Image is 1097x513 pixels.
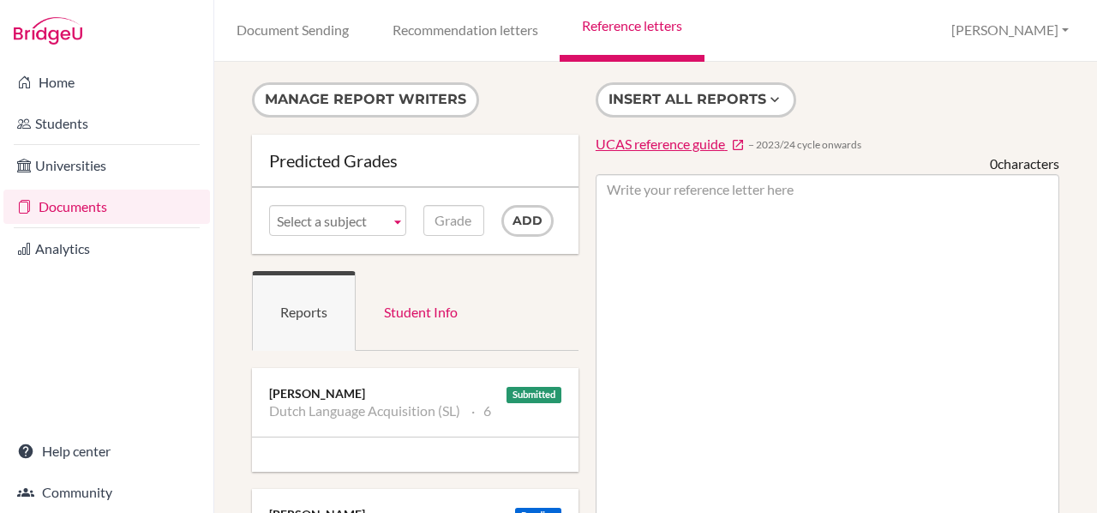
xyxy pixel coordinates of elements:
button: [PERSON_NAME] [944,15,1076,46]
span: UCAS reference guide [596,136,725,152]
input: Grade [423,205,483,236]
div: [PERSON_NAME] [269,385,561,402]
button: Manage report writers [252,82,479,118]
a: UCAS reference guide [596,135,745,154]
div: characters [990,154,1059,174]
a: Reports [252,271,356,351]
img: Bridge-U [14,17,82,45]
a: Documents [3,190,210,224]
a: Students [3,106,210,141]
span: − 2023/24 cycle onwards [748,137,861,152]
li: 6 [471,402,491,419]
a: Help center [3,434,210,468]
div: Submitted [507,387,561,403]
span: Select a subject [277,206,383,237]
span: 0 [990,155,998,172]
li: Dutch Language Acquisition (SL) [269,402,460,419]
input: Add [501,205,554,237]
a: Home [3,65,210,100]
a: Community [3,475,210,510]
a: Universities [3,148,210,183]
div: Predicted Grades [269,152,561,169]
button: Insert all reports [596,82,796,118]
a: Student Info [356,271,486,351]
a: Analytics [3,232,210,266]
